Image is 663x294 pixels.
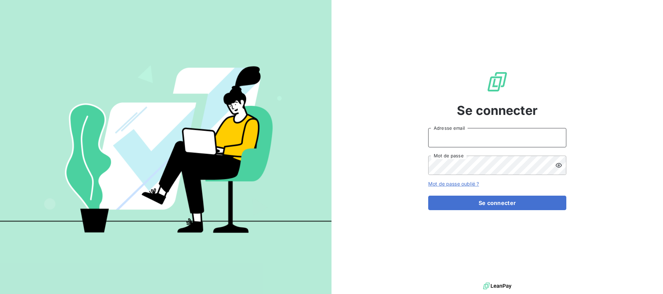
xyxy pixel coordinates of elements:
img: Logo LeanPay [486,71,508,93]
span: Se connecter [457,101,538,120]
button: Se connecter [428,196,566,210]
img: logo [483,281,511,291]
a: Mot de passe oublié ? [428,181,479,187]
input: placeholder [428,128,566,147]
